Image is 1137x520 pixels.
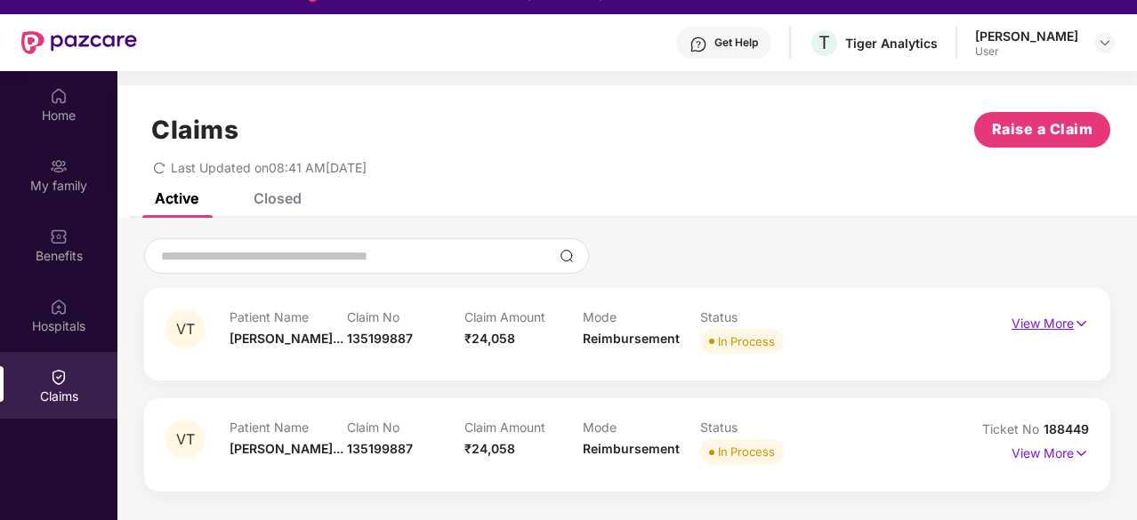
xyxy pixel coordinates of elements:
[975,28,1078,44] div: [PERSON_NAME]
[155,189,198,207] div: Active
[50,298,68,316] img: svg+xml;base64,PHN2ZyBpZD0iSG9zcGl0YWxzIiB4bWxucz0iaHR0cDovL3d3dy53My5vcmcvMjAwMC9zdmciIHdpZHRoPS...
[1074,314,1089,333] img: svg+xml;base64,PHN2ZyB4bWxucz0iaHR0cDovL3d3dy53My5vcmcvMjAwMC9zdmciIHdpZHRoPSIxNyIgaGVpZ2h0PSIxNy...
[1012,439,1089,463] p: View More
[347,420,464,435] p: Claim No
[50,368,68,386] img: svg+xml;base64,PHN2ZyBpZD0iQ2xhaW0iIHhtbG5zPSJodHRwOi8vd3d3LnczLm9yZy8yMDAwL3N2ZyIgd2lkdGg9IjIwIi...
[347,441,413,456] span: 135199887
[176,322,195,337] span: VT
[845,35,938,52] div: Tiger Analytics
[347,309,464,324] p: Claim No
[153,160,165,175] span: redo
[718,332,775,350] div: In Process
[975,44,1078,59] div: User
[700,309,818,324] p: Status
[464,331,515,346] span: ₹24,058
[171,160,367,175] span: Last Updated on 08:41 AM[DATE]
[230,331,343,346] span: [PERSON_NAME]...
[464,420,582,435] p: Claim Amount
[718,443,775,460] div: In Process
[50,228,68,245] img: svg+xml;base64,PHN2ZyBpZD0iQmVuZWZpdHMiIHhtbG5zPSJodHRwOi8vd3d3LnczLm9yZy8yMDAwL3N2ZyIgd2lkdGg9Ij...
[230,420,347,435] p: Patient Name
[992,118,1093,140] span: Raise a Claim
[254,189,302,207] div: Closed
[700,420,818,435] p: Status
[974,112,1110,148] button: Raise a Claim
[464,441,515,456] span: ₹24,058
[176,432,195,447] span: VT
[230,441,343,456] span: [PERSON_NAME]...
[50,157,68,175] img: svg+xml;base64,PHN2ZyB3aWR0aD0iMjAiIGhlaWdodD0iMjAiIHZpZXdCb3g9IjAgMCAyMCAyMCIgZmlsbD0ibm9uZSIgeG...
[1012,309,1089,333] p: View More
[347,331,413,346] span: 135199887
[50,87,68,105] img: svg+xml;base64,PHN2ZyBpZD0iSG9tZSIgeG1sbnM9Imh0dHA6Ly93d3cudzMub3JnLzIwMDAvc3ZnIiB3aWR0aD0iMjAiIG...
[583,309,700,324] p: Mode
[1098,36,1112,50] img: svg+xml;base64,PHN2ZyBpZD0iRHJvcGRvd24tMzJ4MzIiIHhtbG5zPSJodHRwOi8vd3d3LnczLm9yZy8yMDAwL3N2ZyIgd2...
[1074,444,1089,463] img: svg+xml;base64,PHN2ZyB4bWxucz0iaHR0cDovL3d3dy53My5vcmcvMjAwMC9zdmciIHdpZHRoPSIxNyIgaGVpZ2h0PSIxNy...
[230,309,347,324] p: Patient Name
[689,36,707,53] img: svg+xml;base64,PHN2ZyBpZD0iSGVscC0zMngzMiIgeG1sbnM9Imh0dHA6Ly93d3cudzMub3JnLzIwMDAvc3ZnIiB3aWR0aD...
[982,421,1044,436] span: Ticket No
[818,32,830,53] span: T
[583,441,680,456] span: Reimbursement
[714,36,758,50] div: Get Help
[151,115,238,145] h1: Claims
[583,420,700,435] p: Mode
[560,249,574,263] img: svg+xml;base64,PHN2ZyBpZD0iU2VhcmNoLTMyeDMyIiB4bWxucz0iaHR0cDovL3d3dy53My5vcmcvMjAwMC9zdmciIHdpZH...
[21,31,137,54] img: New Pazcare Logo
[1044,421,1089,436] span: 188449
[464,309,582,324] p: Claim Amount
[583,331,680,346] span: Reimbursement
